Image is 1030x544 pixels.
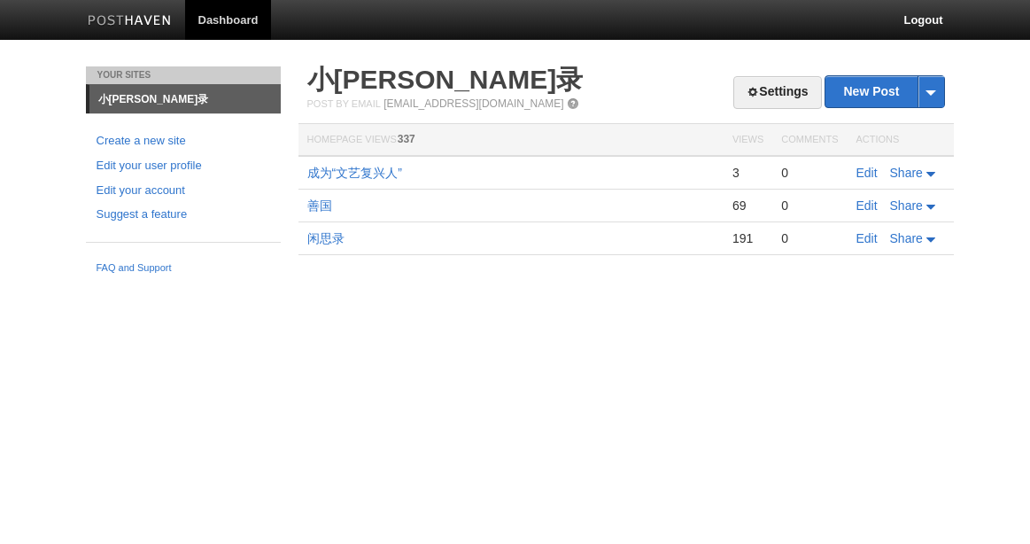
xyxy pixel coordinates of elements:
a: Edit your user profile [97,157,270,175]
a: Settings [733,76,821,109]
a: 小[PERSON_NAME]录 [89,85,281,113]
div: 3 [732,165,763,181]
div: 0 [781,165,838,181]
span: Share [890,198,923,213]
a: 善国 [307,198,332,213]
th: Comments [772,124,847,157]
a: Edit [856,231,878,245]
a: Edit [856,198,878,213]
span: Share [890,166,923,180]
a: 小[PERSON_NAME]录 [307,65,584,94]
span: Share [890,231,923,245]
th: Homepage Views [298,124,724,157]
a: FAQ and Support [97,260,270,276]
span: 337 [398,133,415,145]
a: Create a new site [97,132,270,151]
a: Suggest a feature [97,206,270,224]
div: 0 [781,198,838,214]
span: Post by Email [307,98,381,109]
div: 0 [781,230,838,246]
th: Actions [848,124,954,157]
a: Edit your account [97,182,270,200]
img: Posthaven-bar [88,15,172,28]
div: 69 [732,198,763,214]
a: New Post [825,76,943,107]
a: 成为“文艺复兴人” [307,166,402,180]
th: Views [724,124,772,157]
li: Your Sites [86,66,281,84]
a: [EMAIL_ADDRESS][DOMAIN_NAME] [383,97,563,110]
a: Edit [856,166,878,180]
a: 闲思录 [307,231,345,245]
div: 191 [732,230,763,246]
